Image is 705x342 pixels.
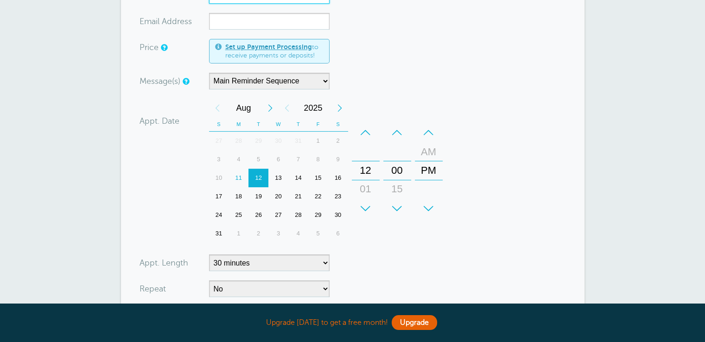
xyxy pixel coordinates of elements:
div: 24 [209,206,229,224]
div: 31 [209,224,229,243]
div: 4 [288,224,308,243]
div: 17 [209,187,229,206]
div: Saturday, August 16 [328,169,348,187]
div: Today, Monday, August 11 [229,169,248,187]
div: 30 [386,198,408,217]
a: Upgrade [392,315,437,330]
label: Appt. Length [140,259,188,267]
a: Set up Payment Processing [225,43,312,51]
th: S [328,117,348,132]
div: 5 [248,150,268,169]
div: Friday, August 15 [308,169,328,187]
div: 25 [229,206,248,224]
div: Monday, August 18 [229,187,248,206]
div: 29 [248,132,268,150]
label: Appt. Date [140,117,179,125]
div: 4 [229,150,248,169]
div: 29 [308,206,328,224]
div: Next Month [262,99,279,117]
th: T [288,117,308,132]
div: Wednesday, August 20 [268,187,288,206]
div: Friday, August 29 [308,206,328,224]
div: Saturday, August 23 [328,187,348,206]
div: Sunday, August 31 [209,224,229,243]
div: Saturday, September 6 [328,224,348,243]
div: Friday, August 22 [308,187,328,206]
div: 27 [209,132,229,150]
div: Thursday, August 7 [288,150,308,169]
div: Friday, August 1 [308,132,328,150]
div: Monday, September 1 [229,224,248,243]
label: Message(s) [140,77,180,85]
div: 8 [308,150,328,169]
a: An optional price for the appointment. If you set a price, you can include a payment link in your... [161,44,166,51]
div: Thursday, August 28 [288,206,308,224]
div: 16 [328,169,348,187]
div: Sunday, August 17 [209,187,229,206]
div: 13 [268,169,288,187]
div: 19 [248,187,268,206]
div: Wednesday, August 6 [268,150,288,169]
div: 12 [248,169,268,187]
div: Minutes [383,123,411,218]
div: 01 [355,180,377,198]
div: Tuesday, August 26 [248,206,268,224]
div: Wednesday, August 13 [268,169,288,187]
div: 12 [355,161,377,180]
div: 00 [386,161,408,180]
div: 1 [229,224,248,243]
div: Next Year [331,99,348,117]
div: 14 [288,169,308,187]
th: T [248,117,268,132]
div: 18 [229,187,248,206]
div: Monday, August 4 [229,150,248,169]
div: Wednesday, September 3 [268,224,288,243]
div: Tuesday, July 29 [248,132,268,150]
div: 1 [308,132,328,150]
div: 02 [355,198,377,217]
span: 2025 [295,99,331,117]
div: Tuesday, August 19 [248,187,268,206]
div: 23 [328,187,348,206]
div: 30 [328,206,348,224]
div: Friday, September 5 [308,224,328,243]
div: 27 [268,206,288,224]
div: Sunday, August 3 [209,150,229,169]
div: Upgrade [DATE] to get a free month! [121,313,584,333]
div: Tuesday, August 5 [248,150,268,169]
div: Saturday, August 2 [328,132,348,150]
div: Saturday, August 9 [328,150,348,169]
div: 3 [268,224,288,243]
div: 7 [288,150,308,169]
div: 6 [328,224,348,243]
th: W [268,117,288,132]
div: 30 [268,132,288,150]
div: Friday, August 8 [308,150,328,169]
div: Wednesday, July 30 [268,132,288,150]
a: Simple templates and custom messages will use the reminder schedule set under Settings > Reminder... [183,78,188,84]
label: Repeat [140,285,166,293]
div: 3 [209,150,229,169]
div: Wednesday, August 27 [268,206,288,224]
div: Monday, July 28 [229,132,248,150]
div: 28 [288,206,308,224]
span: to receive payments or deposits! [225,43,324,59]
div: 2 [328,132,348,150]
div: Saturday, August 30 [328,206,348,224]
div: 26 [248,206,268,224]
div: 28 [229,132,248,150]
div: Thursday, August 21 [288,187,308,206]
div: Sunday, August 24 [209,206,229,224]
span: August [226,99,262,117]
div: Sunday, July 27 [209,132,229,150]
div: 15 [308,169,328,187]
th: S [209,117,229,132]
div: 21 [288,187,308,206]
div: 22 [308,187,328,206]
div: Tuesday, August 12 [248,169,268,187]
div: Thursday, August 14 [288,169,308,187]
div: Monday, August 25 [229,206,248,224]
div: 5 [308,224,328,243]
div: Previous Year [279,99,295,117]
div: Hours [352,123,380,218]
